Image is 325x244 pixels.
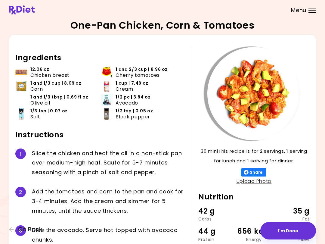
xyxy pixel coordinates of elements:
div: 35 g [273,205,310,217]
span: 1 and 1/3 tbsp | 0.69 fl oz [30,94,88,100]
span: 1/2 pc | 3.84 oz [116,94,150,100]
h2: Ingredients [15,53,186,63]
span: Chicken breast [30,72,70,78]
span: 12.06 oz [30,67,49,72]
div: Protein [198,237,235,242]
span: Corn [30,86,43,92]
div: Carbs [198,217,235,221]
span: Black pepper [116,114,150,120]
div: Energy [235,237,272,242]
span: Share [249,170,264,175]
div: 44 g [198,226,235,237]
h2: Nutrition [198,192,310,202]
span: Go Back [18,226,42,233]
div: Fat [273,217,310,221]
div: 42 g [198,205,235,217]
div: S l i c e t h e c h i c k e n a n d h e a t t h e o i l i n a n o n - s t i c k p a n o v e r m e... [32,149,186,177]
span: 1/3 tsp | 0.07 oz [30,108,68,114]
span: 1 cup | 7.48 oz [116,80,148,86]
div: 656 kcal [235,226,272,237]
span: Olive oil [30,100,50,106]
span: 1/2 tsp | 0.05 oz [116,108,153,114]
span: Menu [291,8,306,13]
p: 30 min | This recipe is for 2 servings, 1 serving for lunch and 1 serving for dinner. [198,146,310,166]
span: Salt [30,114,40,120]
img: RxDiet [9,5,35,14]
span: Cream [116,86,133,92]
h2: Instructions [15,130,186,140]
button: I'm Done [260,222,316,239]
span: 1 and 2/3 cup | 8.96 oz [116,67,168,72]
h2: One-Pan Chicken, Corn & Tomatoes [70,20,254,30]
span: 1 and 1/3 cup | 8.09 oz [30,80,82,86]
button: Go Back [9,226,45,233]
span: Cherry tomatoes [116,72,160,78]
a: Upload Photo [237,178,272,185]
button: Share [241,168,266,177]
div: 1 [15,149,26,159]
div: 2 [15,187,26,197]
div: A d d t h e t o m a t o e s a n d c o r n t o t h e p a n a n d c o o k f o r 3 - 4 m i n u t e s... [32,187,186,216]
span: Avocado [116,100,138,106]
